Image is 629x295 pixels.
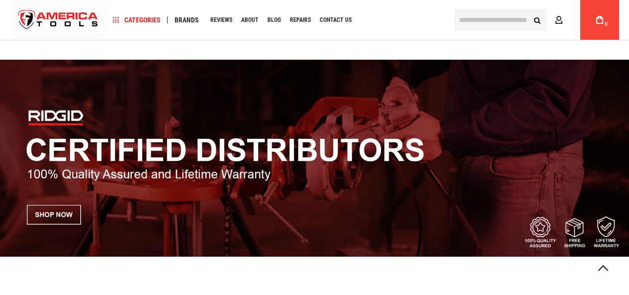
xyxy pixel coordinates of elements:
[290,17,311,23] span: Repairs
[170,13,203,27] a: Brands
[528,10,546,29] button: Search
[320,17,352,23] span: Contact Us
[210,17,232,23] span: Reviews
[10,1,106,39] img: America Tools
[206,13,237,27] a: Reviews
[605,21,608,27] span: 0
[285,13,315,27] a: Repairs
[241,17,259,23] span: About
[113,16,161,23] span: Categories
[108,13,165,27] a: Categories
[268,17,281,23] span: Blog
[263,13,285,27] a: Blog
[315,13,356,27] a: Contact Us
[175,16,199,23] span: Brands
[237,13,263,27] a: About
[10,1,106,39] a: store logo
